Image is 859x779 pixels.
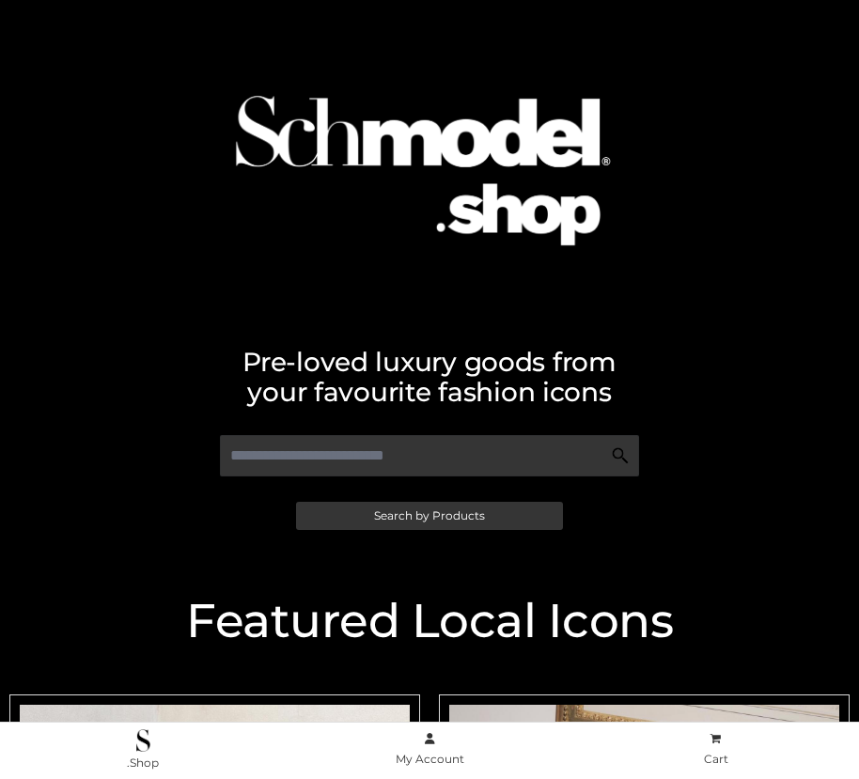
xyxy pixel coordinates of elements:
[287,728,573,771] a: My Account
[396,752,464,766] span: My Account
[374,510,485,522] span: Search by Products
[127,756,159,770] span: .Shop
[704,752,728,766] span: Cart
[572,728,859,771] a: Cart
[9,347,850,407] h2: Pre-loved luxury goods from your favourite fashion icons
[136,729,150,752] img: .Shop
[296,502,563,530] a: Search by Products
[611,446,630,465] img: Search Icon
